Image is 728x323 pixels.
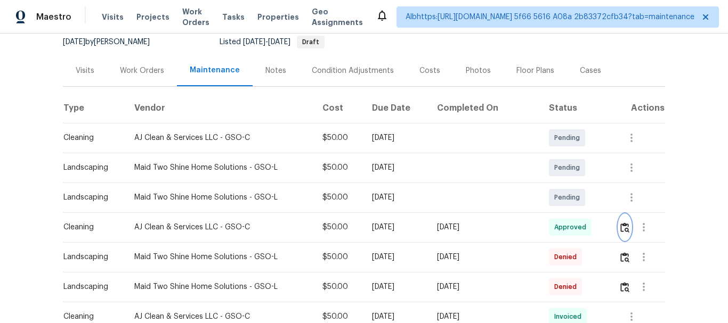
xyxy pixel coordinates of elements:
[63,93,126,123] th: Type
[298,39,323,45] span: Draft
[102,12,124,22] span: Visits
[363,93,428,123] th: Due Date
[134,192,305,203] div: Maid Two Shine Home Solutions - GSO-L
[268,38,290,46] span: [DATE]
[437,281,532,292] div: [DATE]
[257,12,299,22] span: Properties
[322,222,355,233] div: $50.00
[63,162,117,173] div: Landscaping
[63,192,117,203] div: Landscaping
[619,214,631,240] button: Review Icon
[63,311,117,322] div: Cleaning
[314,93,364,123] th: Cost
[466,65,491,76] div: Photos
[134,281,305,292] div: Maid Two Shine Home Solutions - GSO-L
[372,252,420,262] div: [DATE]
[222,13,245,21] span: Tasks
[322,311,355,322] div: $50.00
[406,12,694,22] span: Albhttps:[URL][DOMAIN_NAME] 5f66 5616 A08a 2b83372cfb34?tab=maintenance
[190,65,240,76] div: Maintenance
[372,132,420,143] div: [DATE]
[134,222,305,233] div: AJ Clean & Services LLC - GSO-C
[63,132,117,143] div: Cleaning
[437,252,532,262] div: [DATE]
[126,93,313,123] th: Vendor
[554,311,586,322] span: Invoiced
[182,6,209,28] span: Work Orders
[437,222,532,233] div: [DATE]
[322,252,355,262] div: $50.00
[428,93,540,123] th: Completed On
[372,162,420,173] div: [DATE]
[372,222,420,233] div: [DATE]
[322,281,355,292] div: $50.00
[516,65,554,76] div: Floor Plans
[63,222,117,233] div: Cleaning
[63,36,163,48] div: by [PERSON_NAME]
[134,252,305,262] div: Maid Two Shine Home Solutions - GSO-L
[554,132,584,143] span: Pending
[134,132,305,143] div: AJ Clean & Services LLC - GSO-C
[134,311,305,322] div: AJ Clean & Services LLC - GSO-C
[580,65,601,76] div: Cases
[265,65,286,76] div: Notes
[620,252,629,262] img: Review Icon
[540,93,610,123] th: Status
[312,6,363,28] span: Geo Assignments
[63,281,117,292] div: Landscaping
[554,222,591,233] span: Approved
[554,281,581,292] span: Denied
[322,132,355,143] div: $50.00
[136,12,169,22] span: Projects
[243,38,290,46] span: -
[619,244,631,270] button: Review Icon
[76,65,94,76] div: Visits
[372,281,420,292] div: [DATE]
[372,311,420,322] div: [DATE]
[372,192,420,203] div: [DATE]
[220,38,325,46] span: Listed
[619,274,631,300] button: Review Icon
[322,192,355,203] div: $50.00
[63,252,117,262] div: Landscaping
[243,38,265,46] span: [DATE]
[36,12,71,22] span: Maestro
[620,282,629,292] img: Review Icon
[63,38,85,46] span: [DATE]
[554,192,584,203] span: Pending
[554,252,581,262] span: Denied
[312,65,394,76] div: Condition Adjustments
[419,65,440,76] div: Costs
[322,162,355,173] div: $50.00
[610,93,665,123] th: Actions
[134,162,305,173] div: Maid Two Shine Home Solutions - GSO-L
[554,162,584,173] span: Pending
[120,65,164,76] div: Work Orders
[437,311,532,322] div: [DATE]
[620,222,629,233] img: Review Icon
